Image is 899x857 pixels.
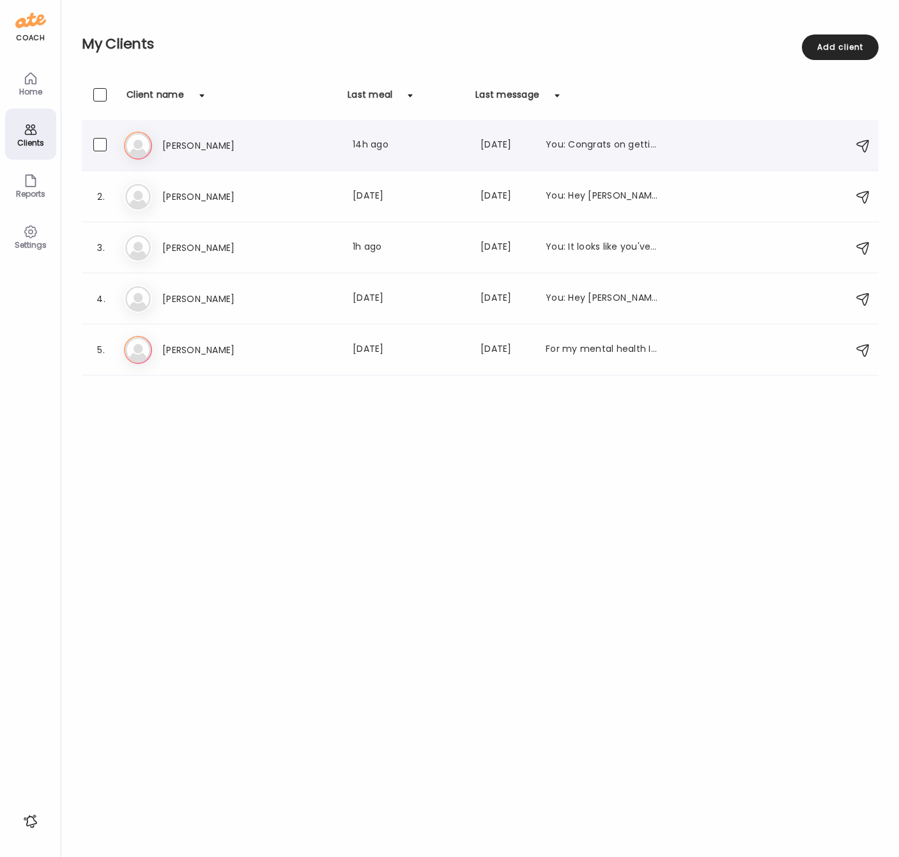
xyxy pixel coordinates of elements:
[480,240,530,255] div: [DATE]
[8,190,54,198] div: Reports
[353,138,465,153] div: 14h ago
[8,87,54,96] div: Home
[480,291,530,307] div: [DATE]
[348,88,392,109] div: Last meal
[93,189,109,204] div: 2.
[93,342,109,358] div: 5.
[353,240,465,255] div: 1h ago
[546,291,658,307] div: You: Hey [PERSON_NAME], I just counted up your workouts and what I'm seeing is that you still nee...
[480,342,530,358] div: [DATE]
[82,34,879,54] h2: My Clients
[15,10,46,31] img: ate
[480,138,530,153] div: [DATE]
[480,189,530,204] div: [DATE]
[802,34,879,60] div: Add client
[546,342,658,358] div: For my mental health I'ma just let it go.
[8,139,54,147] div: Clients
[162,342,275,358] h3: [PERSON_NAME]
[475,88,539,109] div: Last message
[127,88,184,109] div: Client name
[93,291,109,307] div: 4.
[162,291,275,307] h3: [PERSON_NAME]
[93,240,109,255] div: 3.
[546,138,658,153] div: You: Congrats on getting 8 workouts [DATE]!
[8,241,54,249] div: Settings
[162,240,275,255] h3: [PERSON_NAME]
[546,189,658,204] div: You: Hey [PERSON_NAME], This is Coach [PERSON_NAME]. I'm just reaching out in case you would like...
[162,138,275,153] h3: [PERSON_NAME]
[353,342,465,358] div: [DATE]
[353,291,465,307] div: [DATE]
[546,240,658,255] div: You: It looks like you've done 30 workouts Losha. Congratulations!
[162,189,275,204] h3: [PERSON_NAME]
[353,189,465,204] div: [DATE]
[16,33,45,43] div: coach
